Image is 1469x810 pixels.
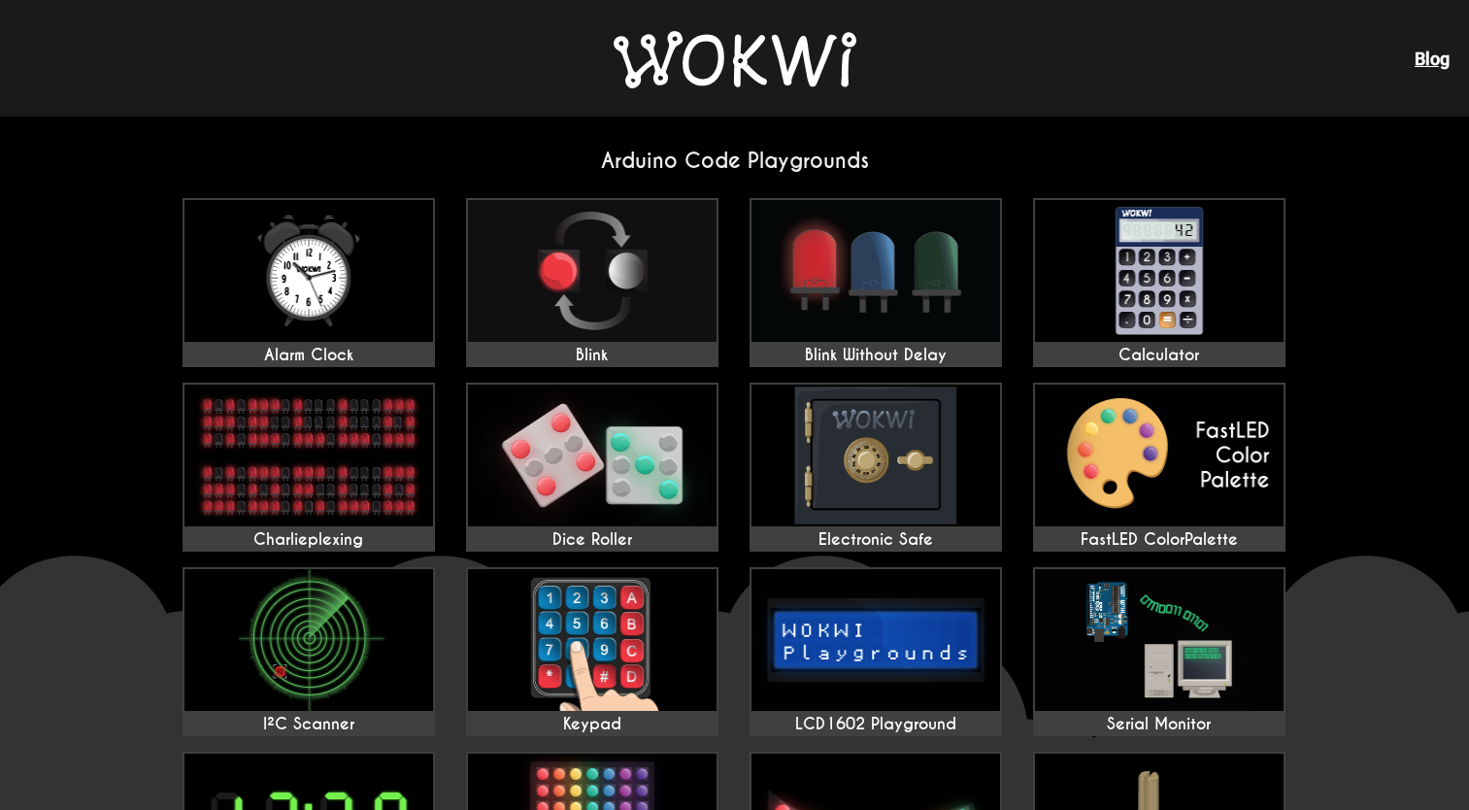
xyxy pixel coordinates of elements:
div: I²C Scanner [184,715,433,734]
img: Serial Monitor [1035,569,1284,711]
a: FastLED ColorPalette [1033,383,1285,552]
img: Keypad [468,569,717,711]
img: I²C Scanner [184,569,433,711]
div: Dice Roller [468,530,717,550]
a: Blink [466,198,718,367]
a: Charlieplexing [183,383,435,552]
img: Calculator [1035,200,1284,342]
img: Dice Roller [468,385,717,526]
div: FastLED ColorPalette [1035,530,1284,550]
img: Charlieplexing [184,385,433,526]
img: FastLED ColorPalette [1035,385,1284,526]
h2: Arduino Code Playgrounds [167,148,1303,174]
img: Wokwi [614,31,856,88]
img: Alarm Clock [184,200,433,342]
a: Electronic Safe [750,383,1002,552]
img: LCD1602 Playground [751,569,1000,711]
a: Blink Without Delay [750,198,1002,367]
a: LCD1602 Playground [750,567,1002,736]
img: Electronic Safe [751,385,1000,526]
div: Keypad [468,715,717,734]
a: Calculator [1033,198,1285,367]
div: Serial Monitor [1035,715,1284,734]
div: Electronic Safe [751,530,1000,550]
div: Blink [468,346,717,365]
img: Blink Without Delay [751,200,1000,342]
a: Serial Monitor [1033,567,1285,736]
div: Calculator [1035,346,1284,365]
a: I²C Scanner [183,567,435,736]
a: Keypad [466,567,718,736]
div: Alarm Clock [184,346,433,365]
a: Dice Roller [466,383,718,552]
div: Blink Without Delay [751,346,1000,365]
a: Blog [1415,49,1450,69]
div: Charlieplexing [184,530,433,550]
img: Blink [468,200,717,342]
a: Alarm Clock [183,198,435,367]
div: LCD1602 Playground [751,715,1000,734]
